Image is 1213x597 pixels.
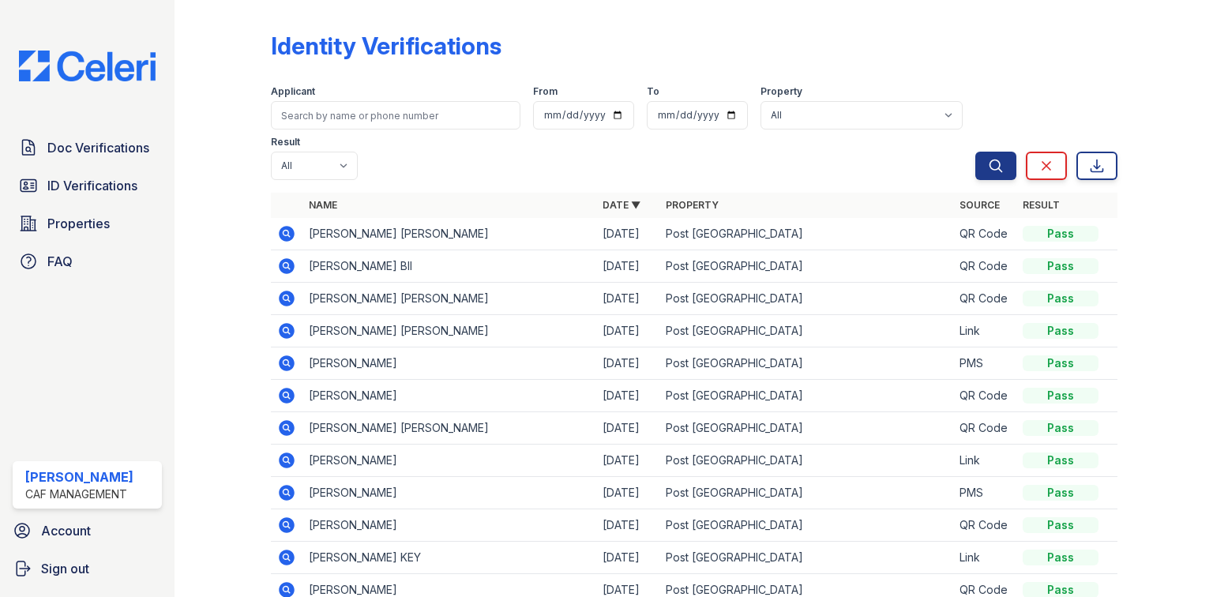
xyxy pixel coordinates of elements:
[659,509,953,542] td: Post [GEOGRAPHIC_DATA]
[960,199,1000,211] a: Source
[953,445,1016,477] td: Link
[47,214,110,233] span: Properties
[596,218,659,250] td: [DATE]
[47,252,73,271] span: FAQ
[302,445,596,477] td: [PERSON_NAME]
[302,477,596,509] td: [PERSON_NAME]
[25,486,133,502] div: CAF Management
[302,542,596,574] td: [PERSON_NAME] KEY
[953,218,1016,250] td: QR Code
[6,51,168,81] img: CE_Logo_Blue-a8612792a0a2168367f1c8372b55b34899dd931a85d93a1a3d3e32e68fde9ad4.png
[302,315,596,347] td: [PERSON_NAME] [PERSON_NAME]
[533,85,558,98] label: From
[302,250,596,283] td: [PERSON_NAME] BII
[659,477,953,509] td: Post [GEOGRAPHIC_DATA]
[271,136,300,148] label: Result
[1023,420,1098,436] div: Pass
[659,412,953,445] td: Post [GEOGRAPHIC_DATA]
[1023,355,1098,371] div: Pass
[596,283,659,315] td: [DATE]
[302,218,596,250] td: [PERSON_NAME] [PERSON_NAME]
[302,283,596,315] td: [PERSON_NAME] [PERSON_NAME]
[596,412,659,445] td: [DATE]
[953,477,1016,509] td: PMS
[953,347,1016,380] td: PMS
[1023,291,1098,306] div: Pass
[13,208,162,239] a: Properties
[1023,517,1098,533] div: Pass
[596,347,659,380] td: [DATE]
[1023,452,1098,468] div: Pass
[953,283,1016,315] td: QR Code
[596,380,659,412] td: [DATE]
[953,250,1016,283] td: QR Code
[953,542,1016,574] td: Link
[302,380,596,412] td: [PERSON_NAME]
[271,32,501,60] div: Identity Verifications
[302,347,596,380] td: [PERSON_NAME]
[271,85,315,98] label: Applicant
[659,445,953,477] td: Post [GEOGRAPHIC_DATA]
[659,347,953,380] td: Post [GEOGRAPHIC_DATA]
[302,509,596,542] td: [PERSON_NAME]
[596,250,659,283] td: [DATE]
[596,477,659,509] td: [DATE]
[6,515,168,546] a: Account
[953,315,1016,347] td: Link
[13,170,162,201] a: ID Verifications
[13,132,162,163] a: Doc Verifications
[596,315,659,347] td: [DATE]
[659,283,953,315] td: Post [GEOGRAPHIC_DATA]
[13,246,162,277] a: FAQ
[659,380,953,412] td: Post [GEOGRAPHIC_DATA]
[1023,226,1098,242] div: Pass
[647,85,659,98] label: To
[1023,258,1098,274] div: Pass
[1023,550,1098,565] div: Pass
[47,138,149,157] span: Doc Verifications
[1023,485,1098,501] div: Pass
[25,467,133,486] div: [PERSON_NAME]
[596,509,659,542] td: [DATE]
[659,218,953,250] td: Post [GEOGRAPHIC_DATA]
[1023,323,1098,339] div: Pass
[659,542,953,574] td: Post [GEOGRAPHIC_DATA]
[6,553,168,584] a: Sign out
[302,412,596,445] td: [PERSON_NAME] [PERSON_NAME]
[659,250,953,283] td: Post [GEOGRAPHIC_DATA]
[603,199,640,211] a: Date ▼
[47,176,137,195] span: ID Verifications
[596,445,659,477] td: [DATE]
[596,542,659,574] td: [DATE]
[309,199,337,211] a: Name
[760,85,802,98] label: Property
[41,559,89,578] span: Sign out
[953,380,1016,412] td: QR Code
[271,101,520,130] input: Search by name or phone number
[666,199,719,211] a: Property
[41,521,91,540] span: Account
[1023,199,1060,211] a: Result
[953,509,1016,542] td: QR Code
[1023,388,1098,404] div: Pass
[953,412,1016,445] td: QR Code
[659,315,953,347] td: Post [GEOGRAPHIC_DATA]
